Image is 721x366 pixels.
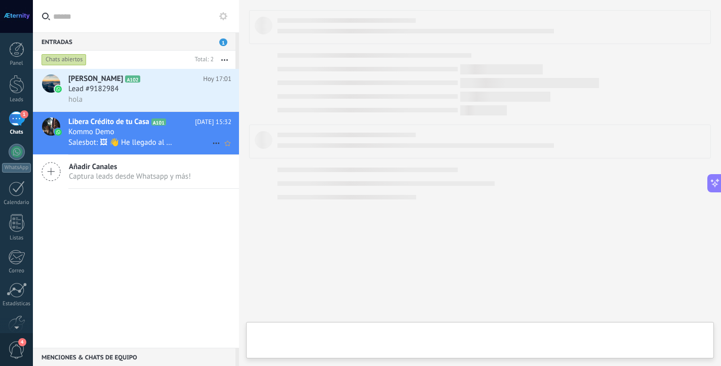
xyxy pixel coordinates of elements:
span: A102 [125,75,140,83]
div: Menciones & Chats de equipo [33,348,235,366]
span: [PERSON_NAME] [68,74,123,84]
div: Entradas [33,32,235,51]
span: Kommo Demo [68,127,114,137]
div: Correo [2,268,31,274]
span: Libera Crédito de tu Casa [68,117,149,127]
div: Listas [2,235,31,241]
span: 1 [20,110,28,118]
span: A101 [151,118,166,126]
div: Chats abiertos [42,54,87,66]
span: [DATE] 15:32 [195,117,231,127]
img: icon [55,129,62,136]
span: 1 [219,38,227,46]
span: Captura leads desde Whatsapp y más! [69,172,191,181]
div: Chats [2,129,31,136]
a: avataricon[PERSON_NAME]A102Hoy 17:01Lead #9182984hola [33,69,239,111]
button: Más [214,51,235,69]
div: Leads [2,97,31,103]
div: Total: 2 [191,55,214,65]
span: 4 [18,338,26,346]
span: Añadir Canales [69,162,191,172]
span: Hoy 17:01 [203,74,231,84]
div: Calendario [2,199,31,206]
span: hola [68,95,83,104]
img: icon [55,86,62,93]
div: Panel [2,60,31,67]
span: Salesbot: 🖼 👋 He llegado al final de mi flujo, pero puedes seguir chateando en esta conversación ... [68,138,176,147]
div: WhatsApp [2,163,31,173]
span: Lead #9182984 [68,84,118,94]
a: avatariconLibera Crédito de tu CasaA101[DATE] 15:32Kommo DemoSalesbot: 🖼 👋 He llegado al final de... [33,112,239,154]
div: Estadísticas [2,301,31,307]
